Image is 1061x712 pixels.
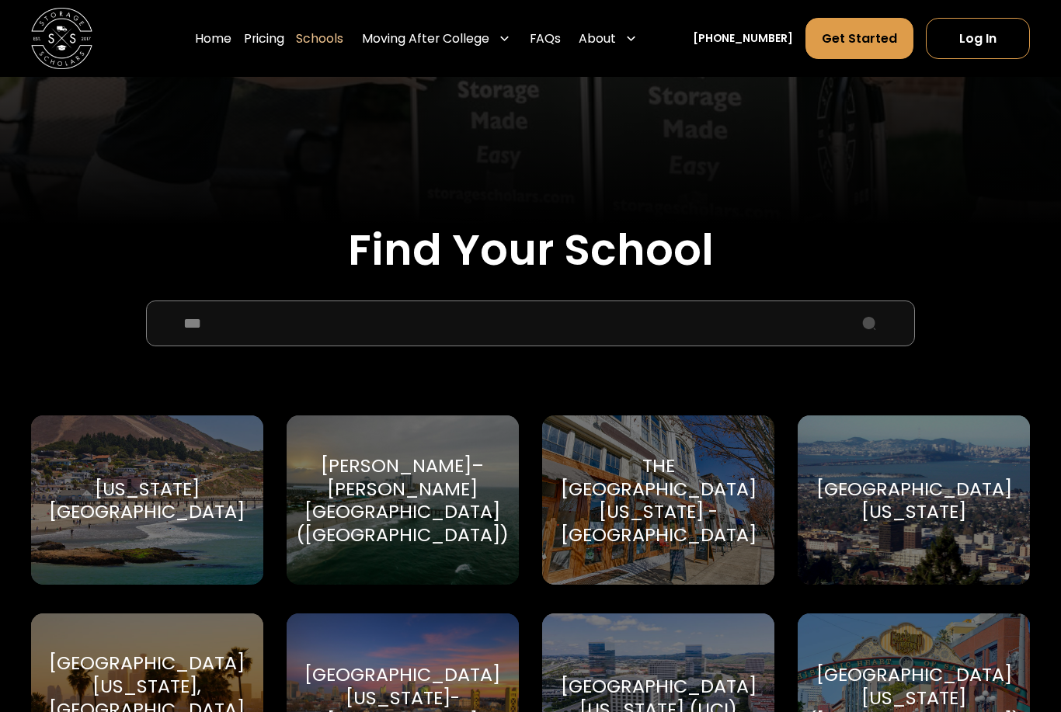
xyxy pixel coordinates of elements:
[798,416,1030,585] a: Go to selected school
[926,18,1031,59] a: Log In
[296,455,509,547] div: [PERSON_NAME]–[PERSON_NAME][GEOGRAPHIC_DATA] ([GEOGRAPHIC_DATA])
[195,17,231,60] a: Home
[542,416,774,585] a: Go to selected school
[816,478,1012,524] div: [GEOGRAPHIC_DATA][US_STATE]
[572,17,644,60] div: About
[805,18,913,59] a: Get Started
[561,455,757,547] div: The [GEOGRAPHIC_DATA][US_STATE] - [GEOGRAPHIC_DATA]
[49,478,245,524] div: [US_STATE][GEOGRAPHIC_DATA]
[362,30,489,48] div: Moving After College
[693,30,793,47] a: [PHONE_NUMBER]
[287,416,519,585] a: Go to selected school
[296,17,343,60] a: Schools
[31,8,92,69] img: Storage Scholars main logo
[244,17,284,60] a: Pricing
[31,416,263,585] a: Go to selected school
[579,30,616,48] div: About
[356,17,517,60] div: Moving After College
[31,225,1031,277] h2: Find Your School
[530,17,561,60] a: FAQs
